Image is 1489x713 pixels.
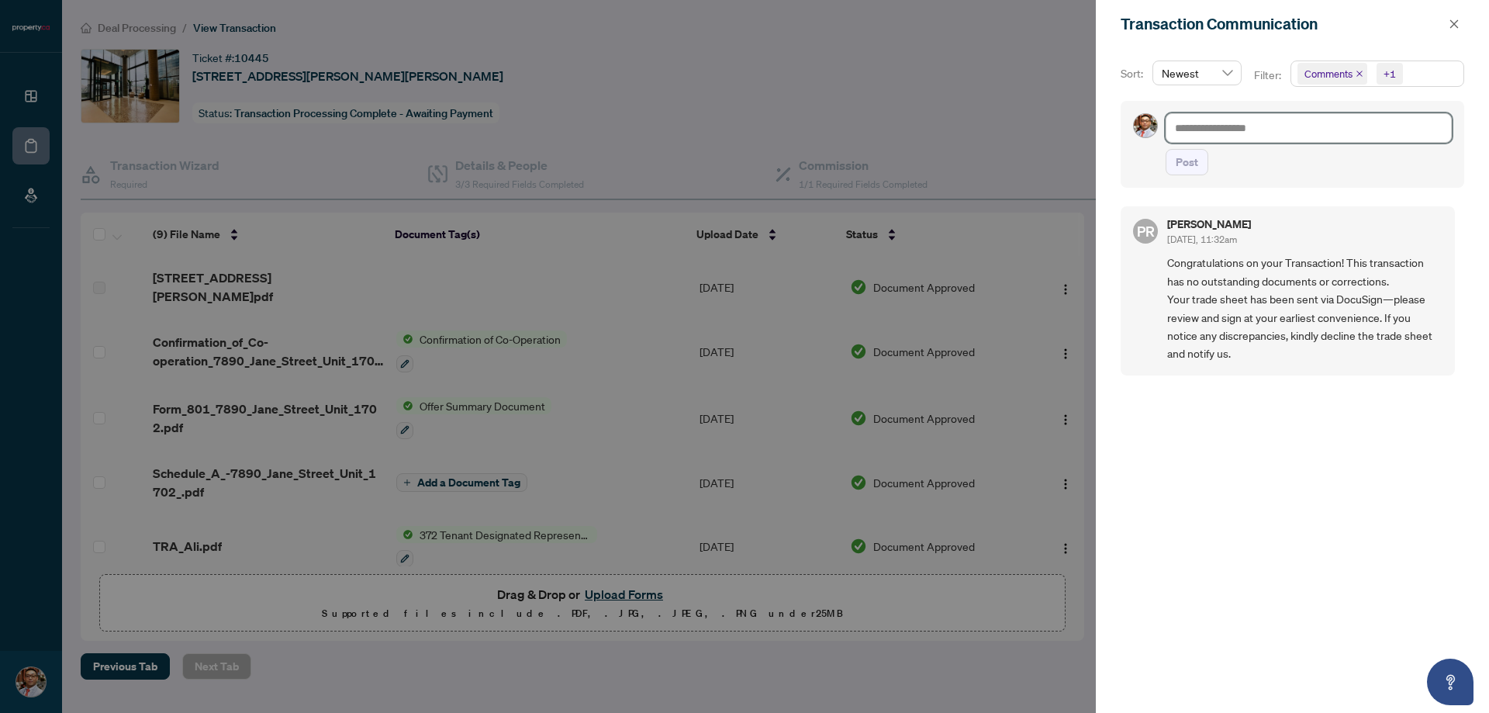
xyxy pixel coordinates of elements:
h5: [PERSON_NAME] [1167,219,1251,230]
span: Newest [1162,61,1232,85]
p: Filter: [1254,67,1283,84]
span: [DATE], 11:32am [1167,234,1237,245]
span: Comments [1297,63,1367,85]
p: Sort: [1121,65,1146,82]
span: Congratulations on your Transaction! This transaction has no outstanding documents or corrections... [1167,254,1442,362]
div: +1 [1384,66,1396,81]
span: close [1356,70,1363,78]
button: Post [1166,149,1208,175]
div: Transaction Communication [1121,12,1444,36]
span: close [1449,19,1460,29]
button: Open asap [1427,659,1473,705]
span: PR [1137,220,1155,242]
img: Profile Icon [1134,114,1157,137]
span: Comments [1304,66,1353,81]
